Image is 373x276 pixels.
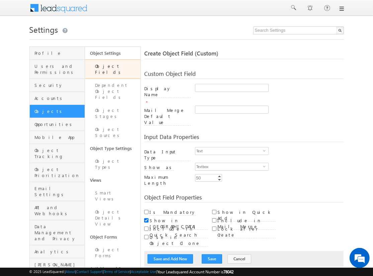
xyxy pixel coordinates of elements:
[29,269,234,275] span: © 2025 LeadSquared | | | | |
[35,121,83,127] span: Opportunities
[144,107,191,126] label: Mail Merge Default Value
[263,165,268,168] span: select
[144,164,174,170] a: Show as
[217,224,276,229] a: Include in Mail Merge
[35,82,83,88] span: Security
[144,71,344,79] div: Custom Object Field
[195,174,202,182] div: 50
[85,155,141,174] a: Object Types
[85,231,141,243] a: Object Forms
[131,269,157,274] a: Acceptable Use
[263,149,268,152] span: select
[85,79,141,104] a: Dependent Object Fields
[148,254,193,264] button: Save and Add New
[30,163,85,182] a: Object Prioritization
[150,209,196,216] label: Is Mandatory
[30,144,85,163] a: Object Tracking
[104,269,130,274] a: Terms of Service
[35,35,112,44] div: Chat with us now
[85,123,141,142] a: Object Sources
[85,262,141,275] a: Activities and Scores
[30,131,85,144] a: Mobile App
[30,258,85,271] a: [PERSON_NAME]
[85,59,141,79] a: Object Fields
[29,24,58,35] span: Settings
[35,147,83,159] span: Object Tracking
[144,119,191,125] a: Mail Merge Default Value
[217,178,222,181] a: Decrement
[217,218,276,230] label: Include in Mail Merge
[85,142,141,155] a: Object Type Settings
[35,224,83,242] span: Data Management and Privacy
[9,62,122,200] textarea: Type your message and hit 'Enter'
[30,182,85,201] a: Email Settings
[11,35,28,44] img: d_60004797649_company_0_60004797649
[85,174,141,186] a: Views
[30,47,85,60] a: Profile
[217,209,276,222] label: Show in Quick Add
[144,174,191,186] label: Maximum Length
[217,215,276,221] a: Show in Quick Add
[217,174,222,178] a: Increment
[30,105,85,118] a: Objects
[30,92,85,105] a: Accounts
[30,245,85,258] a: Analytics
[150,226,208,238] label: Include in Quick Search
[150,234,208,247] label: Use in Object Clone
[66,269,76,274] a: About
[202,254,222,264] button: Save
[85,104,141,123] a: Object Stages
[144,155,191,160] a: Data Input Type
[91,206,121,215] em: Start Chat
[195,147,263,155] span: Text
[144,86,191,98] label: Display Name
[35,166,83,178] span: Object Prioritization
[150,209,196,215] a: Is Mandatory
[30,220,85,245] a: Data Management and Privacy
[144,194,344,202] div: Object Field Properties
[35,262,83,268] span: [PERSON_NAME]
[110,3,126,19] div: Minimize live chat window
[35,249,83,255] span: Analytics
[150,240,208,246] a: Use in Object Clone
[35,63,83,75] span: Users and Permissions
[144,49,218,57] span: Create Object Field (Custom)
[144,92,191,97] a: Display Name
[30,118,85,131] a: Opportunities
[85,186,141,205] a: Smart Views
[227,254,251,264] button: Cancel
[35,95,83,101] span: Accounts
[150,232,208,238] a: Include in Quick Search
[30,201,85,220] a: API and Webhooks
[144,164,174,171] label: Show as
[35,50,83,56] span: Profile
[150,224,208,229] a: Show in [GEOGRAPHIC_DATA]
[35,134,83,140] span: Mobile App
[30,60,85,79] a: Users and Permissions
[150,218,208,230] label: Show in [GEOGRAPHIC_DATA]
[158,269,234,274] span: Your Leadsquared Account Number is
[35,185,83,197] span: Email Settings
[35,204,83,217] span: API and Webhooks
[85,47,141,59] a: Object Settings
[35,108,83,114] span: Objects
[85,243,141,262] a: Object Forms
[144,134,344,142] div: Input Data Properties
[224,269,234,274] span: 78042
[77,269,103,274] a: Contact Support
[144,149,191,161] label: Data Input Type
[30,79,85,92] a: Security
[85,205,141,231] a: Object Details View
[217,232,276,238] a: Lock after Create
[195,163,263,170] span: Textbox
[217,226,276,238] label: Lock after Create
[253,26,344,34] input: Search Settings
